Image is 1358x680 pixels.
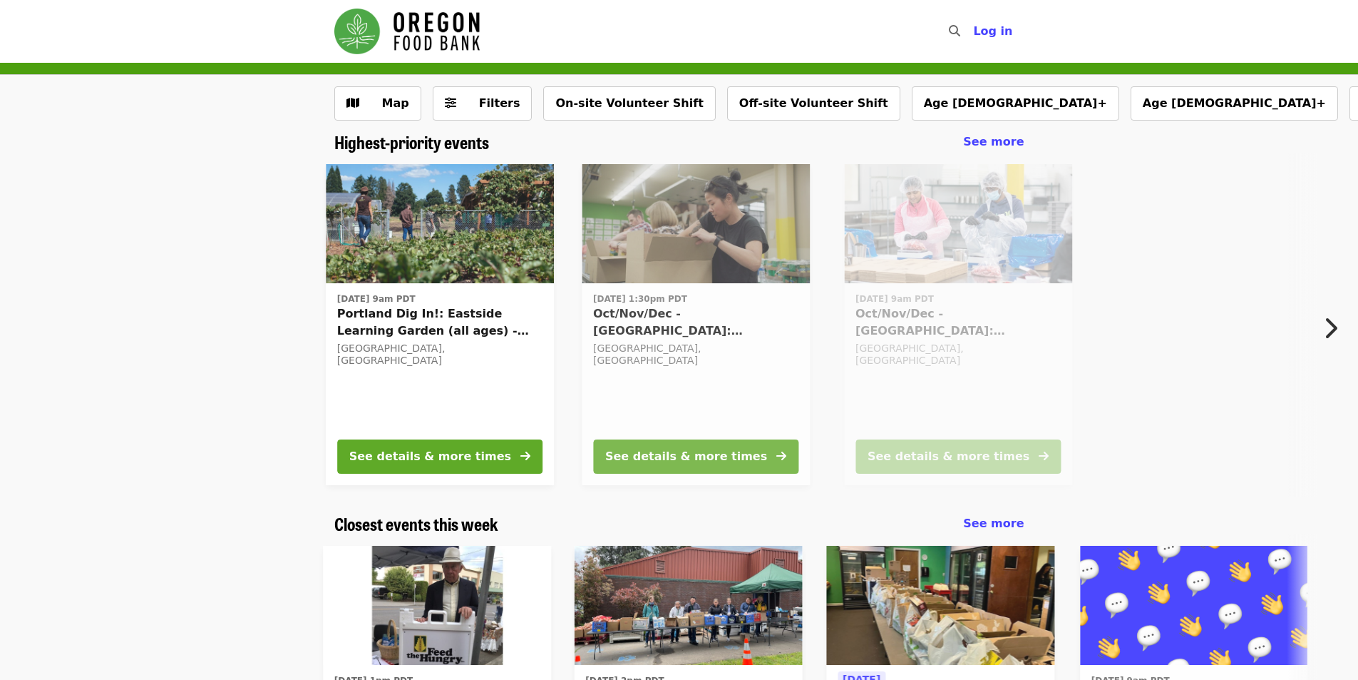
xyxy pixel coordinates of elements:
img: Clay Street Table Food Pantry- Free Food Market organized by Oregon Food Bank [1080,546,1308,666]
img: Portland Dig In!: Eastside Learning Garden (all ages) - Aug/Sept/Oct organized by Oregon Food Bank [326,164,554,284]
span: Log in [973,24,1012,38]
span: Oct/Nov/Dec - [GEOGRAPHIC_DATA]: Repack/Sort (age [DEMOGRAPHIC_DATA]+) [593,305,798,340]
button: Log in [962,17,1024,46]
i: sliders-h icon [445,96,456,110]
button: Next item [1311,308,1358,348]
a: See details for "Oct/Nov/Dec - Portland: Repack/Sort (age 8+)" [582,164,810,485]
span: See more [963,135,1024,148]
div: See details & more times [605,448,767,465]
a: Highest-priority events [334,132,489,153]
button: Age [DEMOGRAPHIC_DATA]+ [912,86,1119,121]
span: Filters [479,96,520,110]
div: See details & more times [349,448,511,465]
time: [DATE] 9am PDT [855,293,934,305]
i: arrow-right icon [776,450,786,463]
span: Oct/Nov/Dec - [GEOGRAPHIC_DATA]: Repack/Sort (age [DEMOGRAPHIC_DATA]+) [855,305,1061,340]
button: Show map view [334,86,421,121]
a: See details for "Oct/Nov/Dec - Beaverton: Repack/Sort (age 10+)" [844,164,1072,485]
button: Filters (0 selected) [433,86,533,121]
a: See more [963,515,1024,532]
input: Search [969,14,980,49]
img: Kelly Elementary School Food Pantry - Partner Agency Support organized by Oregon Food Bank [574,546,802,666]
span: Closest events this week [334,511,498,536]
span: Portland Dig In!: Eastside Learning Garden (all ages) - Aug/Sept/Oct [337,305,542,340]
img: Oregon Food Bank - Home [334,9,480,54]
img: Feed the Hungry - Partner Agency Support (16+) organized by Oregon Food Bank [323,546,551,666]
img: Oct/Nov/Dec - Beaverton: Repack/Sort (age 10+) organized by Oregon Food Bank [844,164,1072,284]
i: map icon [346,96,359,110]
a: See details for "Portland Dig In!: Eastside Learning Garden (all ages) - Aug/Sept/Oct" [326,164,554,485]
time: [DATE] 9am PDT [337,293,416,305]
i: chevron-right icon [1323,315,1337,342]
span: Highest-priority events [334,129,489,154]
button: See details & more times [337,440,542,474]
time: [DATE] 1:30pm PDT [593,293,687,305]
div: See details & more times [868,448,1029,465]
div: [GEOGRAPHIC_DATA], [GEOGRAPHIC_DATA] [337,342,542,367]
div: Closest events this week [323,514,1036,534]
button: On-site Volunteer Shift [543,86,715,121]
button: Off-site Volunteer Shift [727,86,900,121]
i: search icon [949,24,960,38]
div: [GEOGRAPHIC_DATA], [GEOGRAPHIC_DATA] [855,342,1061,367]
i: arrow-right icon [520,450,530,463]
span: Map [382,96,409,110]
div: [GEOGRAPHIC_DATA], [GEOGRAPHIC_DATA] [593,342,798,367]
img: Portland Open Bible - Partner Agency Support (16+) organized by Oregon Food Bank [826,546,1054,666]
button: Age [DEMOGRAPHIC_DATA]+ [1131,86,1338,121]
button: See details & more times [855,440,1061,474]
span: See more [963,517,1024,530]
a: Closest events this week [334,514,498,534]
img: Oct/Nov/Dec - Portland: Repack/Sort (age 8+) organized by Oregon Food Bank [582,164,810,284]
a: See more [963,133,1024,151]
button: See details & more times [593,440,798,474]
i: arrow-right icon [1039,450,1049,463]
div: Highest-priority events [323,132,1036,153]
